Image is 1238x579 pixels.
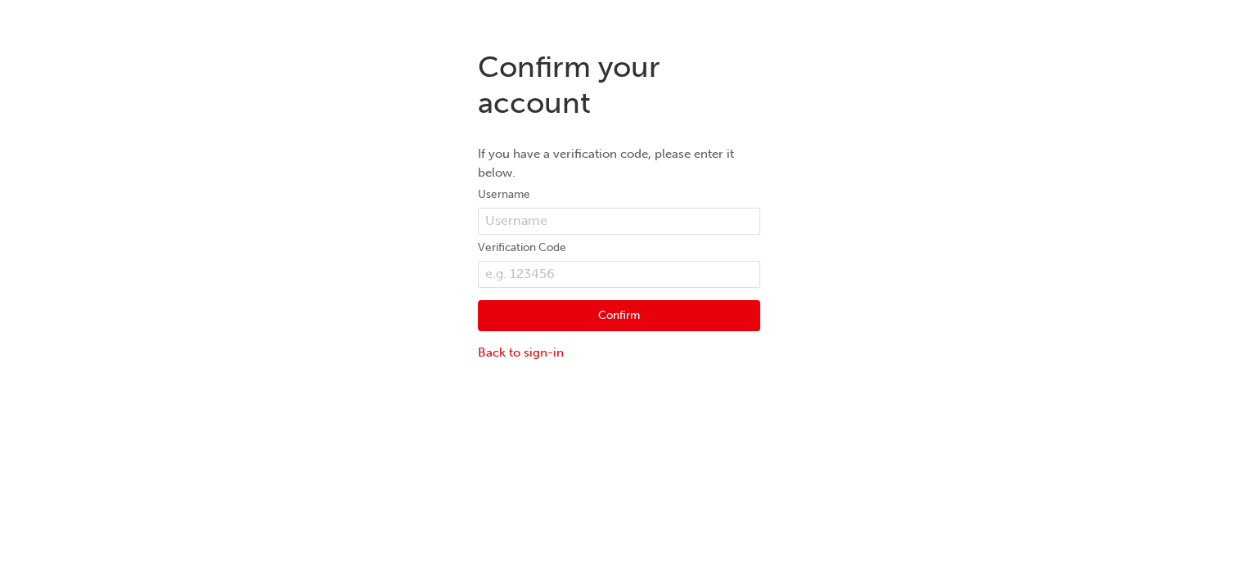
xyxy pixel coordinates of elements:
[478,185,760,204] label: Username
[478,300,760,331] button: Confirm
[478,343,760,362] a: Back to sign-in
[478,208,760,236] input: Username
[478,145,760,182] p: If you have a verification code, please enter it below.
[478,261,760,289] input: e.g. 123456
[478,238,760,258] label: Verification Code
[478,49,760,120] h1: Confirm your account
